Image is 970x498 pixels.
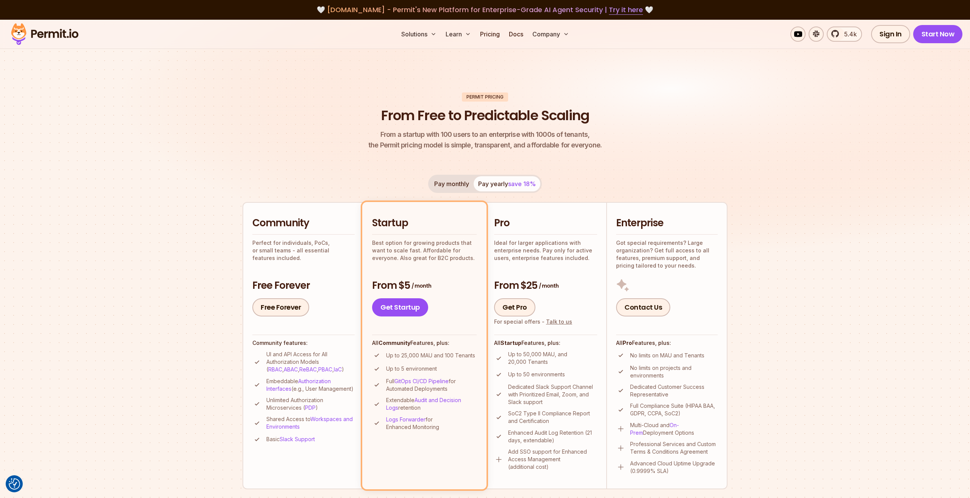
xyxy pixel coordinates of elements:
[8,21,82,47] img: Permit logo
[871,25,910,43] a: Sign In
[372,216,477,230] h2: Startup
[386,416,477,431] p: for Enhanced Monitoring
[477,27,503,42] a: Pricing
[268,366,282,373] a: RBAC
[494,279,597,293] h3: From $25
[630,440,718,456] p: Professional Services and Custom Terms & Conditions Agreement
[386,352,475,359] p: Up to 25,000 MAU and 100 Tenants
[372,239,477,262] p: Best option for growing products that want to scale fast. Affordable for everyone. Also great for...
[494,339,597,347] h4: All Features, plus:
[539,282,559,290] span: / month
[398,27,440,42] button: Solutions
[252,239,355,262] p: Perfect for individuals, PoCs, or small teams - all essential features included.
[18,5,952,15] div: 🤍 🤍
[494,318,572,326] div: For special offers -
[630,352,704,359] p: No limits on MAU and Tenants
[252,298,309,316] a: Free Forever
[609,5,643,15] a: Try it here
[379,340,410,346] strong: Community
[386,365,437,373] p: Up to 5 environment
[411,282,431,290] span: / month
[381,106,589,125] h1: From Free to Predictable Scaling
[630,383,718,398] p: Dedicated Customer Success Representative
[508,448,597,471] p: Add SSO support for Enhanced Access Management (additional cost)
[546,318,572,325] a: Talk to us
[616,298,670,316] a: Contact Us
[508,410,597,425] p: SoC2 Type II Compliance Report and Certification
[266,396,355,412] p: Unlimited Authorization Microservices ( )
[508,371,565,378] p: Up to 50 environments
[630,364,718,379] p: No limits on projects and environments
[266,377,355,393] p: Embeddable (e.g., User Management)
[630,460,718,475] p: Advanced Cloud Uptime Upgrade (0.9999% SLA)
[494,216,597,230] h2: Pro
[386,396,477,412] p: Extendable retention
[501,340,521,346] strong: Startup
[616,239,718,269] p: Got special requirements? Large organization? Get full access to all features, premium support, a...
[252,339,355,347] h4: Community features:
[386,416,426,423] a: Logs Forwarder
[840,30,857,39] span: 5.4k
[430,176,474,191] button: Pay monthly
[372,339,477,347] h4: All Features, plus:
[913,25,963,43] a: Start Now
[616,339,718,347] h4: All Features, plus:
[508,429,597,444] p: Enhanced Audit Log Retention (21 days, extendable)
[318,366,332,373] a: PBAC
[386,377,477,393] p: Full for Automated Deployments
[630,422,679,436] a: On-Prem
[494,298,535,316] a: Get Pro
[9,478,20,490] button: Consent Preferences
[630,402,718,417] p: Full Compliance Suite (HIPAA BAA, GDPR, CCPA, SoC2)
[266,415,355,431] p: Shared Access to
[9,478,20,490] img: Revisit consent button
[529,27,572,42] button: Company
[266,435,315,443] p: Basic
[462,92,508,102] div: Permit Pricing
[616,216,718,230] h2: Enterprise
[623,340,632,346] strong: Pro
[299,366,317,373] a: ReBAC
[280,436,315,442] a: Slack Support
[827,27,862,42] a: 5.4k
[506,27,526,42] a: Docs
[372,298,428,316] a: Get Startup
[284,366,298,373] a: ABAC
[394,378,449,384] a: GitOps CI/CD Pipeline
[494,239,597,262] p: Ideal for larger applications with enterprise needs. Pay only for active users, enterprise featur...
[266,351,355,373] p: UI and API Access for All Authorization Models ( , , , , )
[443,27,474,42] button: Learn
[368,129,602,140] span: From a startup with 100 users to an enterprise with 1000s of tenants,
[252,279,355,293] h3: Free Forever
[368,129,602,150] p: the Permit pricing model is simple, transparent, and affordable for everyone.
[252,216,355,230] h2: Community
[327,5,643,14] span: [DOMAIN_NAME] - Permit's New Platform for Enterprise-Grade AI Agent Security |
[305,404,316,411] a: PDP
[334,366,342,373] a: IaC
[372,279,477,293] h3: From $5
[508,351,597,366] p: Up to 50,000 MAU, and 20,000 Tenants
[386,397,461,411] a: Audit and Decision Logs
[266,378,331,392] a: Authorization Interfaces
[630,421,718,437] p: Multi-Cloud and Deployment Options
[508,383,597,406] p: Dedicated Slack Support Channel with Prioritized Email, Zoom, and Slack support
